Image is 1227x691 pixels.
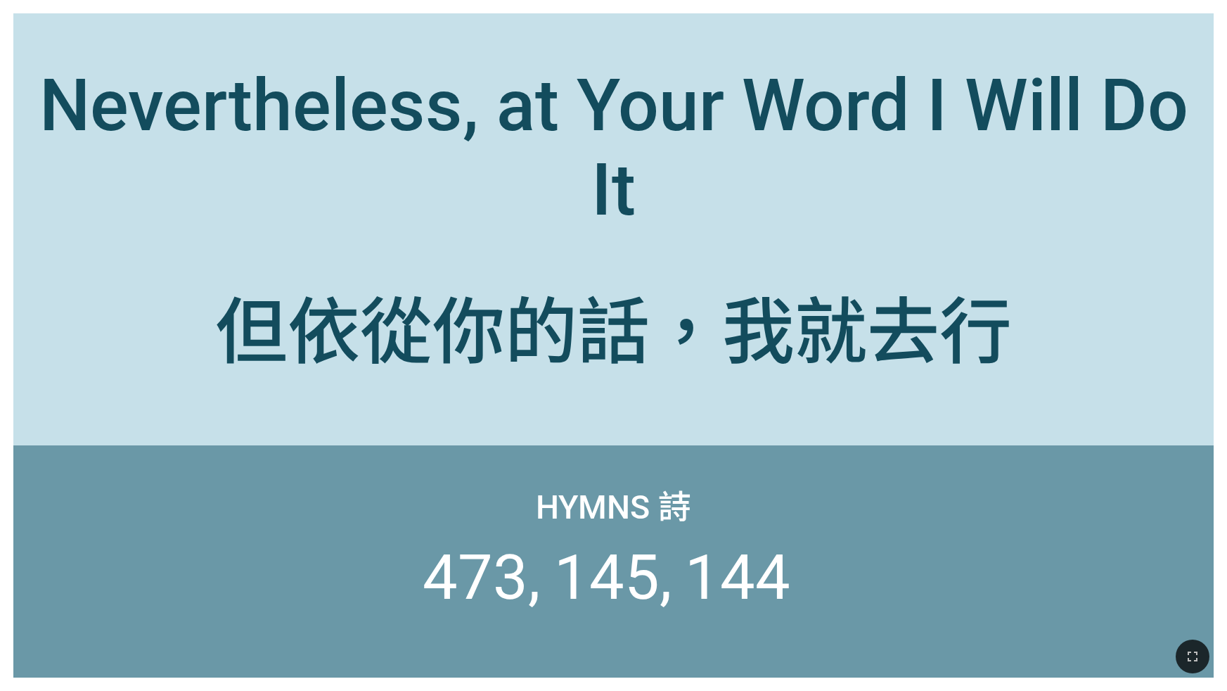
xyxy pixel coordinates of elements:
li: 145 [554,541,672,614]
p: Hymns 詩 [536,481,691,528]
li: 473 [423,541,540,614]
div: 但依從你的話，我就去行 [215,274,1012,379]
li: 144 [685,541,790,614]
div: Nevertheless, at Your Word I Will Do It [27,63,1200,232]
